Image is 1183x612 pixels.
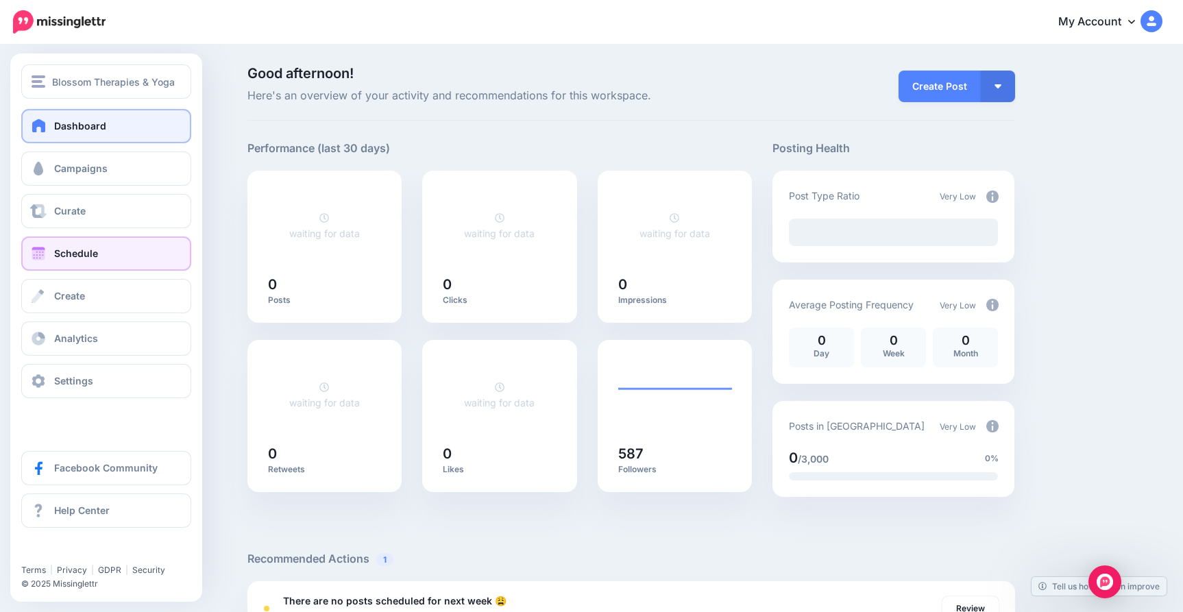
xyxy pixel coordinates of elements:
span: Dashboard [54,120,106,132]
a: Terms [21,565,46,575]
a: waiting for data [289,381,360,408]
a: Settings [21,364,191,398]
span: | [91,565,94,575]
span: Month [953,348,978,358]
h5: 0 [618,278,732,291]
a: Create [21,279,191,313]
span: Week [883,348,905,358]
span: Facebook Community [54,462,158,474]
span: Very Low [940,300,976,310]
h5: 0 [443,447,557,461]
a: Facebook Community [21,451,191,485]
span: 0% [985,452,999,465]
span: | [50,565,53,575]
a: Security [132,565,165,575]
span: Campaigns [54,162,108,174]
a: waiting for data [464,212,535,239]
a: GDPR [98,565,121,575]
p: Post Type Ratio [789,188,859,204]
span: Analytics [54,332,98,344]
img: info-circle-grey.png [986,420,999,432]
p: Posts in [GEOGRAPHIC_DATA] [789,418,925,434]
h5: Posting Health [772,140,1014,157]
p: 0 [868,334,919,347]
span: Settings [54,375,93,387]
a: Tell us how we can improve [1032,577,1167,596]
a: Help Center [21,493,191,528]
span: | [125,565,128,575]
div: <div class='status-dot small red margin-right'></div>Error [264,606,269,611]
span: /3,000 [798,453,829,465]
a: waiting for data [639,212,710,239]
a: Campaigns [21,151,191,186]
a: Schedule [21,236,191,271]
span: Curate [54,205,86,217]
p: Likes [443,464,557,475]
p: Followers [618,464,732,475]
span: Very Low [940,421,976,432]
img: info-circle-grey.png [986,191,999,203]
span: 1 [376,553,393,566]
p: Average Posting Frequency [789,297,914,313]
span: Day [814,348,829,358]
p: Retweets [268,464,382,475]
a: waiting for data [289,212,360,239]
span: Very Low [940,191,976,201]
p: 0 [796,334,847,347]
h5: Performance (last 30 days) [247,140,390,157]
p: Clicks [443,295,557,306]
p: Posts [268,295,382,306]
span: Help Center [54,504,110,516]
img: arrow-down-white.png [995,84,1001,88]
span: Good afternoon! [247,65,354,82]
button: Blossom Therapies & Yoga [21,64,191,99]
a: Dashboard [21,109,191,143]
h5: 0 [268,278,382,291]
h5: 587 [618,447,732,461]
a: Analytics [21,321,191,356]
b: There are no posts scheduled for next week 😩 [283,595,507,607]
img: Missinglettr [13,10,106,34]
span: Schedule [54,247,98,259]
a: waiting for data [464,381,535,408]
h5: 0 [268,447,382,461]
p: 0 [940,334,991,347]
iframe: Twitter Follow Button [21,545,127,559]
div: Open Intercom Messenger [1088,565,1121,598]
h5: Recommended Actions [247,550,1015,567]
a: Create Post [899,71,981,102]
p: Impressions [618,295,732,306]
span: Here's an overview of your activity and recommendations for this workspace. [247,87,753,105]
img: menu.png [32,75,45,88]
a: Privacy [57,565,87,575]
span: 0 [789,450,798,466]
span: Blossom Therapies & Yoga [52,74,175,90]
a: My Account [1045,5,1162,39]
img: info-circle-grey.png [986,299,999,311]
a: Curate [21,194,191,228]
li: © 2025 Missinglettr [21,577,202,591]
span: Create [54,290,85,302]
h5: 0 [443,278,557,291]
